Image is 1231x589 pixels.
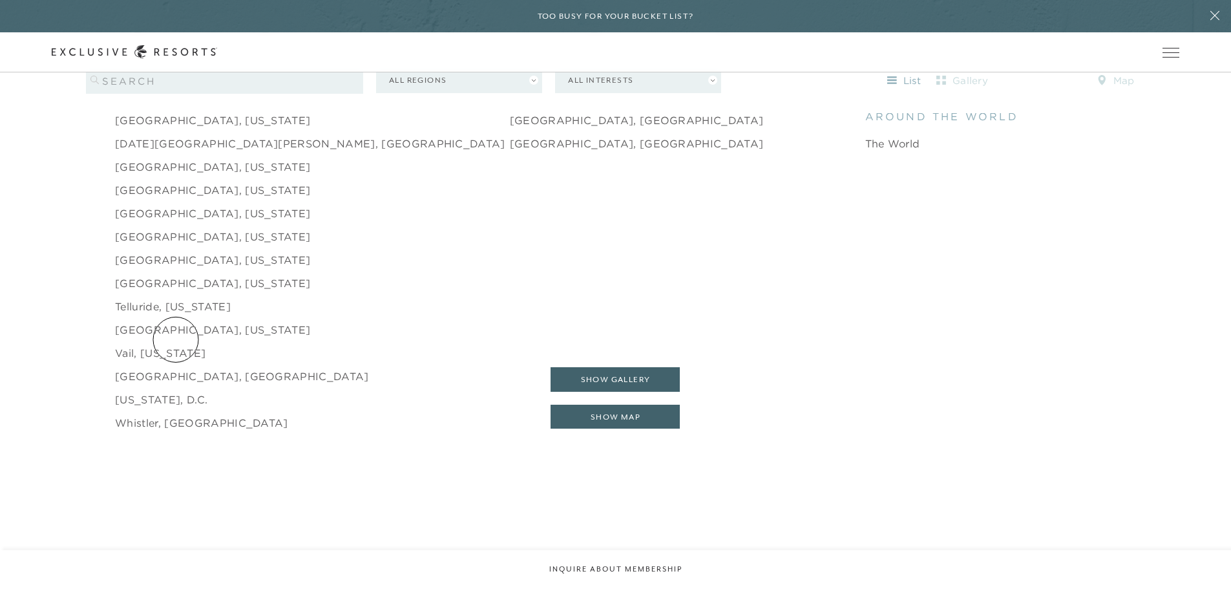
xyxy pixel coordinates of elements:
[933,70,991,91] button: gallery
[510,112,764,128] a: [GEOGRAPHIC_DATA], [GEOGRAPHIC_DATA]
[875,70,933,91] button: list
[115,322,310,337] a: [GEOGRAPHIC_DATA], [US_STATE]
[115,136,505,151] a: [DATE][GEOGRAPHIC_DATA][PERSON_NAME], [GEOGRAPHIC_DATA]
[551,405,680,429] button: show map
[510,136,764,151] a: [GEOGRAPHIC_DATA], [GEOGRAPHIC_DATA]
[865,136,920,151] a: The World
[115,252,310,268] a: [GEOGRAPHIC_DATA], [US_STATE]
[115,345,205,361] a: Vail, [US_STATE]
[115,275,310,291] a: [GEOGRAPHIC_DATA], [US_STATE]
[115,415,288,431] a: Whistler, [GEOGRAPHIC_DATA]
[115,229,310,244] a: [GEOGRAPHIC_DATA], [US_STATE]
[1087,70,1145,91] button: map
[115,369,369,384] a: [GEOGRAPHIC_DATA], [GEOGRAPHIC_DATA]
[115,206,310,221] a: [GEOGRAPHIC_DATA], [US_STATE]
[115,182,310,198] a: [GEOGRAPHIC_DATA], [US_STATE]
[551,367,680,392] button: show gallery
[555,68,721,93] button: All Interests
[865,109,1018,124] span: around the world
[376,68,542,93] button: All Regions
[115,392,207,407] a: [US_STATE], D.C.
[538,10,694,23] h6: Too busy for your bucket list?
[115,112,310,128] a: [GEOGRAPHIC_DATA], [US_STATE]
[1163,48,1179,57] button: Open navigation
[115,299,231,314] a: Telluride, [US_STATE]
[86,68,363,94] input: search
[115,159,310,175] a: [GEOGRAPHIC_DATA], [US_STATE]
